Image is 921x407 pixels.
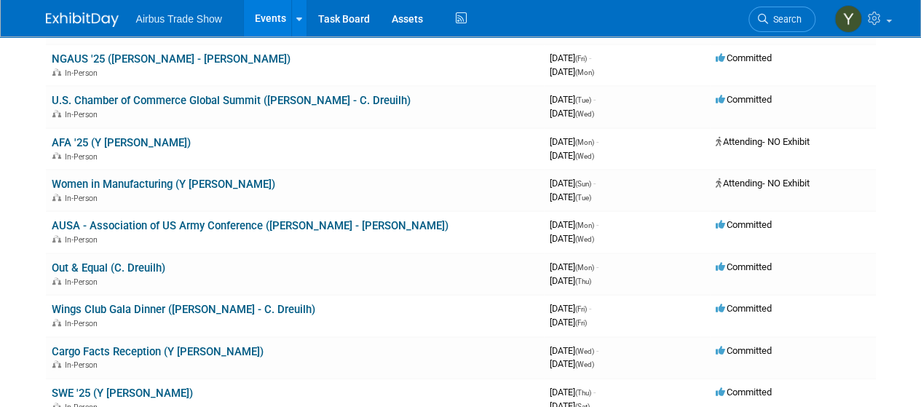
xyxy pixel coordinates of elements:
span: (Tue) [575,194,591,202]
img: In-Person Event [52,152,61,159]
span: [DATE] [550,150,594,161]
span: In-Person [65,277,102,287]
span: - [593,178,596,189]
span: Committed [716,94,772,105]
span: (Fri) [575,55,587,63]
a: U.S. Chamber of Commerce Global Summit ([PERSON_NAME] - C. Dreuilh) [52,94,411,107]
span: (Fri) [575,305,587,313]
span: (Thu) [575,277,591,285]
img: In-Person Event [52,110,61,117]
a: NGAUS '25 ([PERSON_NAME] - [PERSON_NAME]) [52,52,290,66]
span: [DATE] [550,52,591,63]
span: Committed [716,261,772,272]
a: SWE '25 (Y [PERSON_NAME]) [52,387,193,400]
span: [DATE] [550,317,587,328]
span: (Wed) [575,152,594,160]
span: [DATE] [550,345,598,356]
img: In-Person Event [52,360,61,368]
span: - [596,261,598,272]
span: [DATE] [550,66,594,77]
span: (Fri) [575,319,587,327]
span: (Wed) [575,110,594,118]
span: - [596,219,598,230]
span: (Tue) [575,96,591,104]
span: (Wed) [575,347,594,355]
span: Attending- NO Exhibit [716,136,810,147]
span: [DATE] [550,358,594,369]
span: [DATE] [550,219,598,230]
a: Search [748,7,815,32]
span: In-Person [65,68,102,78]
span: (Mon) [575,221,594,229]
span: In-Person [65,360,102,370]
span: [DATE] [550,108,594,119]
span: [DATE] [550,178,596,189]
span: - [589,303,591,314]
span: Committed [716,303,772,314]
span: - [596,136,598,147]
img: In-Person Event [52,319,61,326]
span: [DATE] [550,233,594,244]
span: Committed [716,387,772,398]
span: In-Person [65,152,102,162]
a: Cargo Facts Reception (Y [PERSON_NAME]) [52,345,264,358]
a: AFA '25 (Y [PERSON_NAME]) [52,136,191,149]
span: [DATE] [550,94,596,105]
span: Search [768,14,802,25]
span: [DATE] [550,275,591,286]
span: (Wed) [575,235,594,243]
span: Attending- NO Exhibit [716,178,810,189]
span: In-Person [65,194,102,203]
span: - [596,345,598,356]
span: Airbus Trade Show [136,13,222,25]
a: Women in Manufacturing (Y [PERSON_NAME]) [52,178,275,191]
span: (Mon) [575,68,594,76]
img: Yolanda Bauza [834,5,862,33]
span: - [589,52,591,63]
span: In-Person [65,110,102,119]
span: In-Person [65,235,102,245]
span: In-Person [65,319,102,328]
span: [DATE] [550,303,591,314]
img: In-Person Event [52,68,61,76]
span: (Mon) [575,264,594,272]
span: (Thu) [575,389,591,397]
a: AUSA - Association of US Army Conference ([PERSON_NAME] - [PERSON_NAME]) [52,219,448,232]
a: Out & Equal (C. Dreuilh) [52,261,165,274]
a: Wings Club Gala Dinner ([PERSON_NAME] - C. Dreuilh) [52,303,315,316]
span: [DATE] [550,191,591,202]
img: In-Person Event [52,194,61,201]
span: [DATE] [550,261,598,272]
span: - [593,94,596,105]
span: [DATE] [550,387,596,398]
span: [DATE] [550,136,598,147]
span: Committed [716,52,772,63]
span: (Wed) [575,360,594,368]
img: ExhibitDay [46,12,119,27]
img: In-Person Event [52,235,61,242]
img: In-Person Event [52,277,61,285]
span: - [593,387,596,398]
span: (Sun) [575,180,591,188]
span: (Mon) [575,138,594,146]
span: Committed [716,345,772,356]
span: Committed [716,219,772,230]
